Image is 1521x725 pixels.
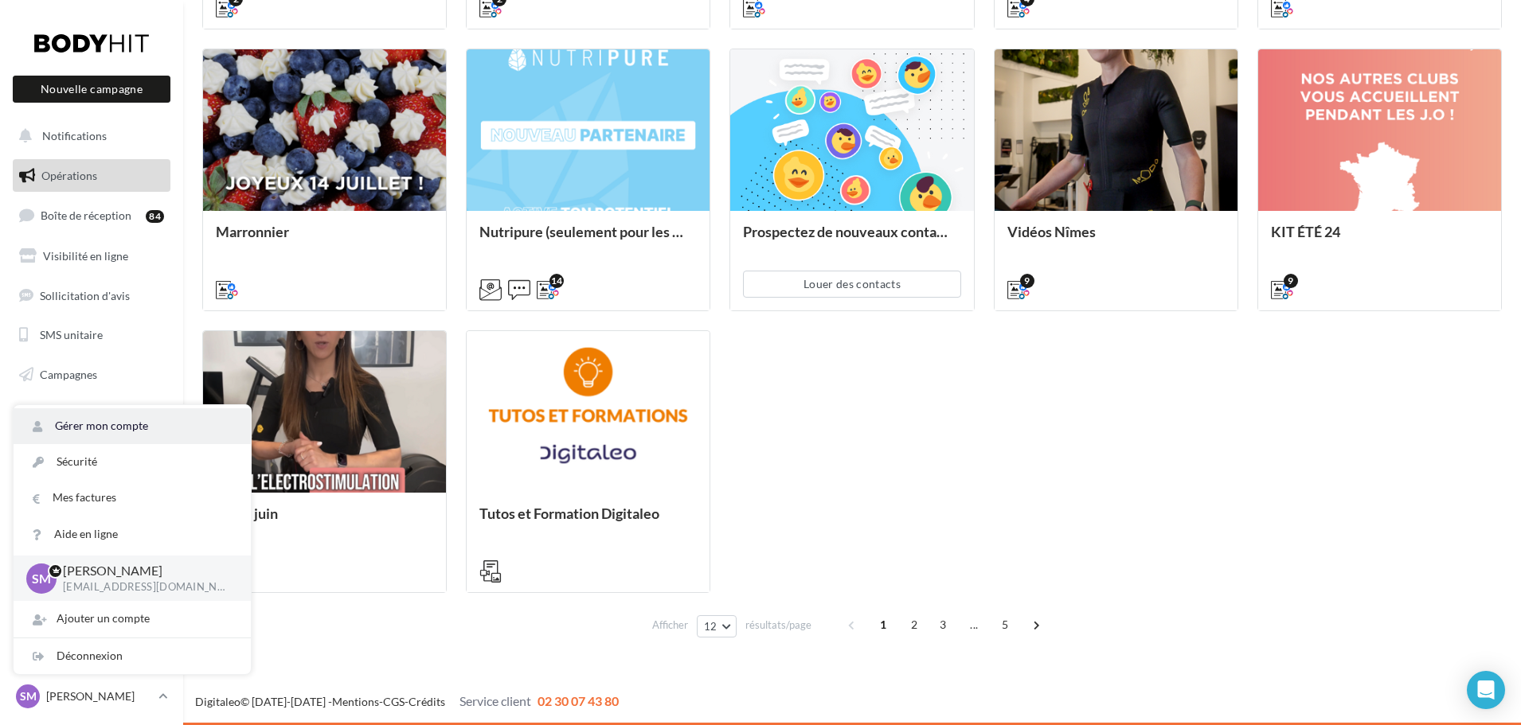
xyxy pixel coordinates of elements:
[1271,224,1488,255] div: KIT ÉTÉ 24
[1007,224,1225,255] div: Vidéos Nîmes
[697,615,737,637] button: 12
[479,224,697,255] div: Nutripure (seulement pour les clubs test)
[40,288,130,302] span: Sollicitation d'avis
[745,618,811,633] span: résultats/page
[216,505,433,537] div: Réels juin
[743,271,960,298] button: Louer des contacts
[195,695,619,708] span: © [DATE]-[DATE] - - -
[704,620,717,633] span: 12
[40,328,103,341] span: SMS unitaire
[63,562,225,580] p: [PERSON_NAME]
[41,209,131,222] span: Boîte de réception
[10,477,174,510] a: Calendrier
[652,618,688,633] span: Afficher
[930,612,956,637] span: 3
[870,612,896,637] span: 1
[332,695,379,708] a: Mentions
[32,569,51,587] span: SM
[901,612,927,637] span: 2
[10,119,167,153] button: Notifications
[743,224,960,255] div: Prospectez de nouveaux contacts
[195,695,240,708] a: Digitaleo
[63,580,225,594] p: [EMAIL_ADDRESS][DOMAIN_NAME]
[383,695,405,708] a: CGS
[1284,274,1298,288] div: 9
[538,693,619,708] span: 02 30 07 43 80
[13,681,170,711] a: SM [PERSON_NAME]
[10,240,174,273] a: Visibilité en ligne
[10,398,174,431] a: Contacts
[10,279,174,313] a: Sollicitation d'avis
[10,318,174,352] a: SMS unitaire
[549,274,564,288] div: 14
[10,358,174,392] a: Campagnes
[14,638,251,674] div: Déconnexion
[46,688,152,704] p: [PERSON_NAME]
[1467,671,1505,709] div: Open Intercom Messenger
[992,612,1018,637] span: 5
[40,368,97,381] span: Campagnes
[13,76,170,103] button: Nouvelle campagne
[14,444,251,480] a: Sécurité
[10,159,174,193] a: Opérations
[14,408,251,444] a: Gérer mon compte
[14,601,251,637] div: Ajouter un compte
[961,612,987,637] span: ...
[14,516,251,552] a: Aide en ligne
[43,249,128,263] span: Visibilité en ligne
[459,693,531,708] span: Service client
[146,210,164,223] div: 84
[20,688,37,704] span: SM
[479,505,697,537] div: Tutos et Formation Digitaleo
[41,169,97,182] span: Opérations
[1020,274,1034,288] div: 9
[216,224,433,255] div: Marronnier
[42,129,107,142] span: Notifications
[10,437,174,470] a: Médiathèque
[409,695,445,708] a: Crédits
[14,480,251,516] a: Mes factures
[10,198,174,232] a: Boîte de réception84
